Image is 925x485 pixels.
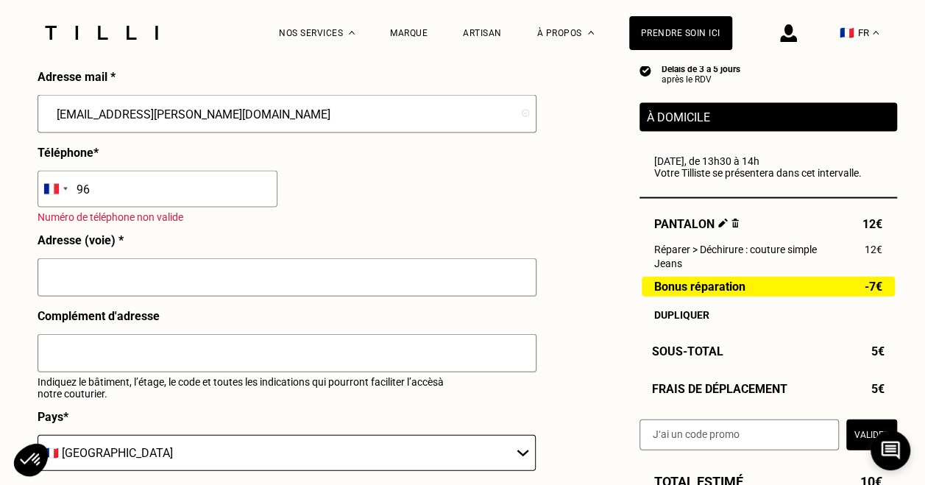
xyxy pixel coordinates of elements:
[654,217,740,231] span: Pantalon
[647,110,890,124] p: À domicile
[865,244,882,255] span: 12€
[349,31,355,35] img: Menu déroulant
[654,308,882,320] div: Dupliquer
[38,211,469,223] p: Numéro de téléphone non valide
[654,280,745,292] span: Bonus réparation
[654,167,882,179] p: Votre Tilliste se présentera dans cet intervalle.
[731,219,740,228] img: Supprimer
[38,171,72,207] div: Selected country
[873,31,879,35] img: menu déroulant
[840,26,854,40] span: 🇫🇷
[390,28,428,38] a: Marque
[40,26,163,40] img: Logo du service de couturière Tilli
[654,155,882,179] div: [DATE], de 13h30 à 14h
[639,419,839,450] input: J‘ai un code promo
[871,344,885,358] span: 5€
[654,257,682,269] span: Jeans
[38,309,160,323] p: Complément d'adresse
[846,419,897,450] button: Valider
[38,70,116,84] p: Adresse mail *
[639,344,897,358] div: Sous-Total
[718,219,728,228] img: Éditer
[629,16,732,50] a: Prendre soin ici
[862,217,882,231] span: 12€
[38,376,469,400] p: Indiquez le bâtiment, l’étage, le code et toutes les indications qui pourront faciliter l’accès à...
[639,381,897,395] div: Frais de déplacement
[38,146,99,160] p: Téléphone *
[654,244,817,255] span: Réparer > Déchirure : couture simple
[780,24,797,42] img: icône connexion
[662,64,740,74] div: Délais de 3 à 5 jours
[38,171,277,208] input: 06 12 34 56 78
[865,280,882,292] span: -7€
[871,381,885,395] span: 5€
[662,74,740,85] div: après le RDV
[463,28,502,38] a: Artisan
[38,233,124,247] p: Adresse (voie) *
[639,64,651,77] img: icon list info
[588,31,594,35] img: Menu déroulant à propos
[38,410,68,424] p: Pays *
